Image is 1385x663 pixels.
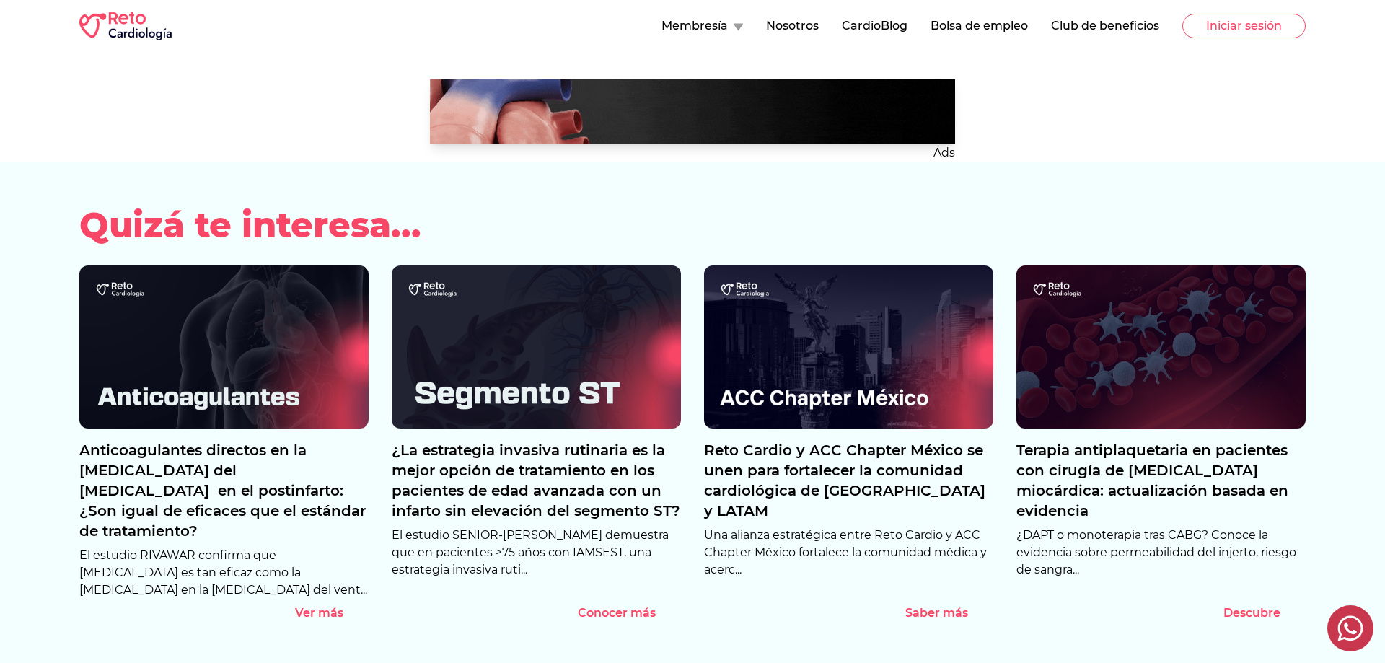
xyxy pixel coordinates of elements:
[79,440,369,541] p: Anticoagulantes directos en la [MEDICAL_DATA] del [MEDICAL_DATA] en el postinfarto: ¿Son igual de...
[1051,17,1159,35] button: Club de beneficios
[1016,440,1306,521] p: Terapia antiplaquetaria en pacientes con cirugía de [MEDICAL_DATA] miocárdica: actualización basa...
[704,527,993,579] p: Una alianza estratégica entre Reto Cardio y ACC Chapter México fortalece la comunidad médica y ac...
[430,79,955,144] img: Ad - web | blog-post | banner | silanes medclass | 2025-09-11 | 1
[295,605,369,622] button: Ver más
[661,17,743,35] button: Membresía
[79,547,369,599] p: El estudio RIVAWAR confirma que [MEDICAL_DATA] es tan eficaz como la [MEDICAL_DATA] en la [MEDICA...
[295,605,343,622] p: Ver más
[704,265,993,429] img: Reto Cardio y ACC Chapter México se unen para fortalecer la comunidad cardiológica de México y LATAM
[1016,440,1306,527] a: Terapia antiplaquetaria en pacientes con cirugía de [MEDICAL_DATA] miocárdica: actualización basa...
[578,605,656,622] p: Conocer más
[1223,605,1280,622] p: Descubre
[704,440,993,527] a: Reto Cardio y ACC Chapter México se unen para fortalecer la comunidad cardiológica de [GEOGRAPHIC...
[1223,605,1306,622] button: Descubre
[392,440,681,527] a: ¿La estrategia invasiva rutinaria es la mejor opción de tratamiento en los pacientes de edad avan...
[931,17,1028,35] button: Bolsa de empleo
[79,605,369,622] a: Ver más
[430,144,955,162] p: Ads
[392,527,681,579] p: El estudio SENIOR-[PERSON_NAME] demuestra que en pacientes ≥75 años con IAMSEST, una estrategia i...
[79,440,369,547] a: Anticoagulantes directos en la [MEDICAL_DATA] del [MEDICAL_DATA] en el postinfarto: ¿Son igual de...
[704,605,993,622] a: Saber más
[392,440,681,521] p: ¿La estrategia invasiva rutinaria es la mejor opción de tratamiento en los pacientes de edad avan...
[766,17,819,35] button: Nosotros
[79,265,369,429] img: Anticoagulantes directos en la trombosis del ventrículo izquierdo en el postinfarto: ¿Son igual d...
[905,605,993,622] button: Saber más
[704,440,993,521] p: Reto Cardio y ACC Chapter México se unen para fortalecer la comunidad cardiológica de [GEOGRAPHIC...
[842,17,907,35] button: CardioBlog
[79,12,172,40] img: RETO Cardio Logo
[392,605,681,622] a: Conocer más
[1016,265,1306,429] img: Terapia antiplaquetaria en pacientes con cirugía de revascularización miocárdica: actualización b...
[1016,605,1306,622] a: Descubre
[79,208,1306,242] h2: Quizá te interesa...
[392,265,681,429] img: ¿La estrategia invasiva rutinaria es la mejor opción de tratamiento en los pacientes de edad avan...
[905,605,968,622] p: Saber más
[1182,14,1306,38] button: Iniciar sesión
[578,605,681,622] button: Conocer más
[1016,527,1306,579] p: ¿DAPT o monoterapia tras CABG? Conoce la evidencia sobre permeabilidad del injerto, riesgo de san...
